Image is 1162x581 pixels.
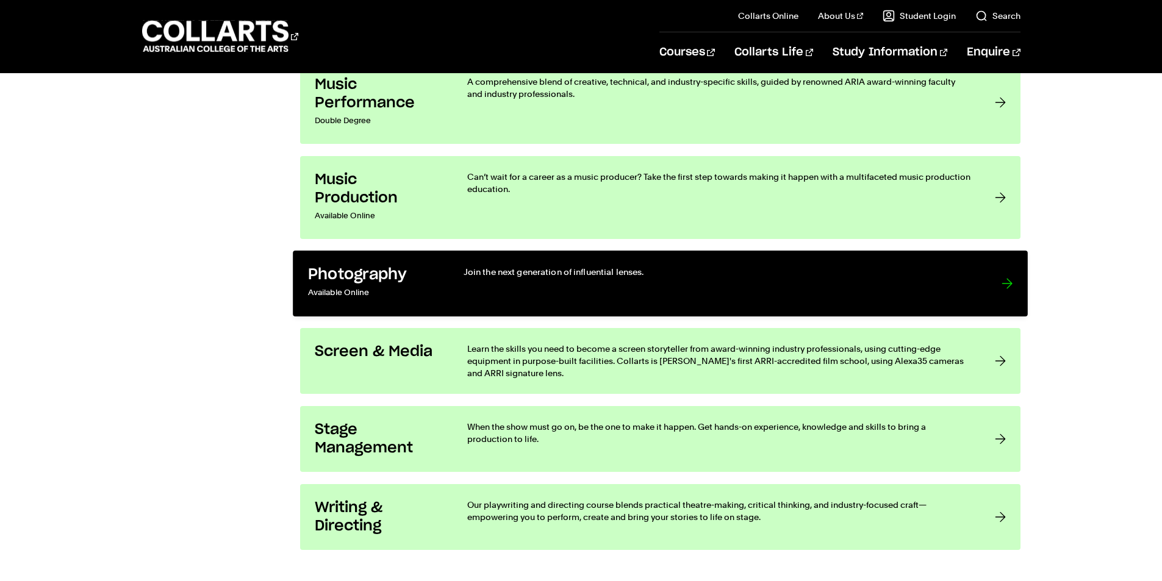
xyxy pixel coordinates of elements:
[315,499,443,535] h3: Writing & Directing
[300,328,1020,394] a: Screen & Media Learn the skills you need to become a screen storyteller from award-winning indust...
[300,61,1020,144] a: Music Performance Double Degree A comprehensive blend of creative, technical, and industry-specif...
[315,171,443,207] h3: Music Production
[467,421,970,445] p: When the show must go on, be the one to make it happen. Get hands-on experience, knowledge and sk...
[818,10,863,22] a: About Us
[659,32,715,73] a: Courses
[315,76,443,112] h3: Music Performance
[300,156,1020,239] a: Music Production Available Online Can’t wait for a career as a music producer? Take the first ste...
[967,32,1020,73] a: Enquire
[975,10,1020,22] a: Search
[463,266,976,278] p: Join the next generation of influential lenses.
[300,484,1020,550] a: Writing & Directing Our playwriting and directing course blends practical theatre-making, critica...
[315,207,443,224] p: Available Online
[315,112,443,129] p: Double Degree
[307,284,438,302] p: Available Online
[734,32,813,73] a: Collarts Life
[467,343,970,379] p: Learn the skills you need to become a screen storyteller from award-winning industry professional...
[300,406,1020,472] a: Stage Management When the show must go on, be the one to make it happen. Get hands-on experience,...
[142,19,298,54] div: Go to homepage
[833,32,947,73] a: Study Information
[307,266,438,285] h3: Photography
[467,76,970,100] p: A comprehensive blend of creative, technical, and industry-specific skills, guided by renowned AR...
[315,421,443,457] h3: Stage Management
[467,499,970,523] p: Our playwriting and directing course blends practical theatre-making, critical thinking, and indu...
[467,171,970,195] p: Can’t wait for a career as a music producer? Take the first step towards making it happen with a ...
[883,10,956,22] a: Student Login
[293,251,1028,316] a: Photography Available Online Join the next generation of influential lenses.
[315,343,443,361] h3: Screen & Media
[738,10,798,22] a: Collarts Online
